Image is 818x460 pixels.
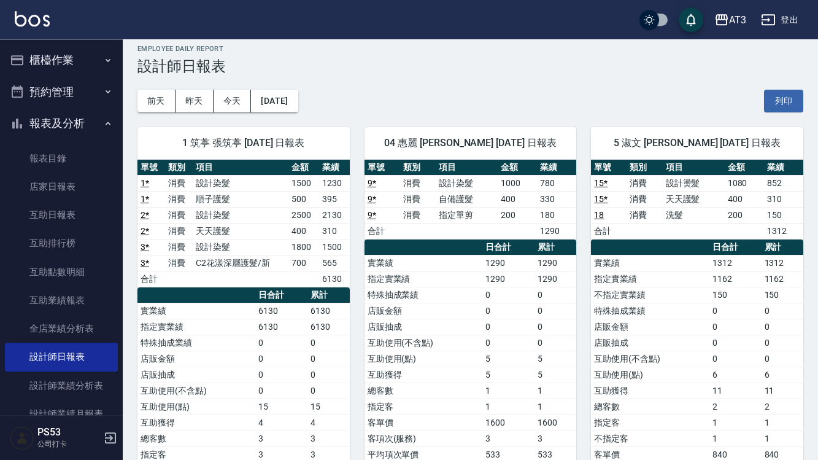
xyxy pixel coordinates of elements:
[498,191,537,207] td: 400
[255,319,307,335] td: 6130
[709,287,762,303] td: 150
[255,351,307,367] td: 0
[319,255,350,271] td: 565
[709,431,762,446] td: 1
[288,191,319,207] td: 500
[725,175,764,191] td: 1080
[165,191,193,207] td: 消費
[137,45,803,53] h2: Employee Daily Report
[15,11,50,26] img: Logo
[288,239,319,255] td: 1800
[534,303,576,319] td: 0
[482,271,534,287] td: 1290
[482,383,534,399] td: 1
[137,160,165,176] th: 單號
[762,383,803,399] td: 11
[762,415,803,431] td: 1
[137,383,255,399] td: 互助使用(不含點)
[762,319,803,335] td: 0
[709,303,762,319] td: 0
[725,160,764,176] th: 金額
[165,255,193,271] td: 消費
[436,191,498,207] td: 自備護髮
[756,9,803,31] button: 登出
[482,287,534,303] td: 0
[255,303,307,319] td: 6130
[255,431,307,446] td: 3
[365,303,482,319] td: 店販金額
[319,160,350,176] th: 業績
[436,160,498,176] th: 項目
[255,383,307,399] td: 0
[482,319,534,335] td: 0
[591,271,709,287] td: 指定實業績
[762,351,803,367] td: 0
[591,160,627,176] th: 單號
[255,335,307,351] td: 0
[165,175,193,191] td: 消費
[365,335,482,351] td: 互助使用(不含點)
[137,431,255,446] td: 總客數
[534,287,576,303] td: 0
[137,160,350,287] table: a dense table
[498,207,537,223] td: 200
[534,351,576,367] td: 5
[365,287,482,303] td: 特殊抽成業績
[498,160,537,176] th: 金額
[764,191,803,207] td: 310
[709,415,762,431] td: 1
[193,175,288,191] td: 設計染髮
[482,255,534,271] td: 1290
[307,351,349,367] td: 0
[137,367,255,383] td: 店販抽成
[762,367,803,383] td: 6
[307,335,349,351] td: 0
[591,303,709,319] td: 特殊抽成業績
[365,160,400,176] th: 單號
[137,58,803,75] h3: 設計師日報表
[137,351,255,367] td: 店販金額
[5,372,118,400] a: 設計師業績分析表
[663,191,725,207] td: 天天護髮
[709,240,762,255] th: 日合計
[762,303,803,319] td: 0
[537,160,576,176] th: 業績
[709,319,762,335] td: 0
[482,367,534,383] td: 5
[193,160,288,176] th: 項目
[591,223,627,239] td: 合計
[534,399,576,415] td: 1
[482,415,534,431] td: 1600
[709,383,762,399] td: 11
[251,90,298,112] button: [DATE]
[591,335,709,351] td: 店販抽成
[5,76,118,108] button: 預約管理
[255,287,307,303] th: 日合計
[482,335,534,351] td: 0
[482,240,534,255] th: 日合計
[709,351,762,367] td: 0
[537,175,576,191] td: 780
[663,175,725,191] td: 設計燙髮
[534,415,576,431] td: 1600
[764,90,803,112] button: 列印
[482,399,534,415] td: 1
[307,319,349,335] td: 6130
[5,314,118,343] a: 全店業績分析表
[365,351,482,367] td: 互助使用(點)
[709,7,751,33] button: AT3
[5,201,118,229] a: 互助日報表
[307,399,349,415] td: 15
[152,137,335,149] span: 1 筑葶 張筑葶 [DATE] 日報表
[319,191,350,207] td: 395
[288,255,319,271] td: 700
[498,175,537,191] td: 1000
[534,383,576,399] td: 1
[663,207,725,223] td: 洗髮
[764,175,803,191] td: 852
[591,351,709,367] td: 互助使用(不含點)
[764,160,803,176] th: 業績
[365,319,482,335] td: 店販抽成
[193,191,288,207] td: 順子護髮
[627,175,662,191] td: 消費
